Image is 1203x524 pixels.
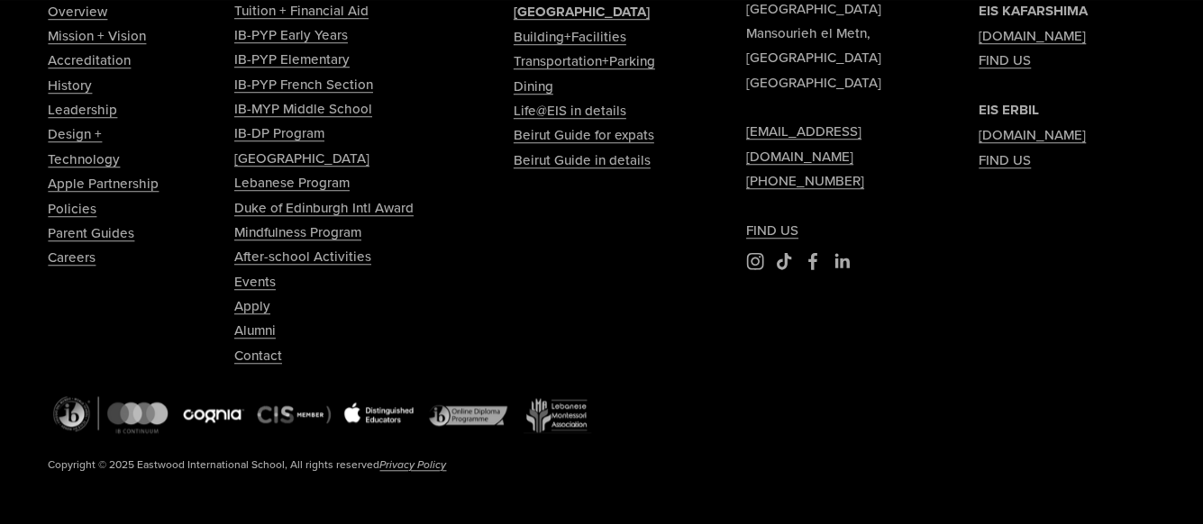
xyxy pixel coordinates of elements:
[234,294,270,318] a: Apply
[746,168,864,193] a: [PHONE_NUMBER]
[48,97,117,122] a: Leadership
[48,73,92,97] a: History
[48,221,134,245] a: Parent Guides
[833,252,851,270] a: LinkedIn
[48,171,159,195] a: Apple Partnership
[514,24,626,49] a: Building+Facilities
[746,252,764,270] a: Instagram
[234,244,371,268] a: After-school Activities
[234,146,369,170] a: [GEOGRAPHIC_DATA]
[234,195,414,220] a: Duke of Edinburgh Intl Award
[48,455,550,474] p: Copyright © 2025 Eastwood International School, All rights reserved
[379,456,446,472] em: Privacy Policy
[514,148,651,172] a: Beirut Guide in details
[234,72,373,96] a: IB-PYP French Section
[234,96,372,121] a: IB-MYP Middle School
[804,252,822,270] a: Facebook
[979,148,1031,172] a: FIND US
[48,122,178,171] a: Design + Technology
[234,318,276,342] a: Alumni
[234,121,324,145] a: IB-DP Program
[379,455,446,474] a: Privacy Policy
[234,23,348,47] a: IB-PYP Early Years
[514,49,655,73] a: Transportation+Parking
[48,196,96,221] a: Policies
[48,245,96,269] a: Careers
[746,218,798,242] a: FIND US
[514,98,626,122] a: Life@EIS in details
[514,74,553,98] a: Dining
[234,343,282,367] a: Contact
[514,122,654,147] a: Beirut Guide for expats
[234,170,350,194] a: Lebanese Program
[746,119,923,168] a: [EMAIL_ADDRESS][DOMAIN_NAME]
[979,122,1086,147] a: [DOMAIN_NAME]
[234,220,361,244] a: Mindfulness Program
[234,47,350,71] a: IB-PYP Elementary
[979,100,1039,120] strong: EIS ERBIL
[234,269,276,294] a: Events
[979,23,1086,48] a: [DOMAIN_NAME]
[48,23,146,48] a: Mission + Vision
[775,252,793,270] a: TikTok
[48,48,131,72] a: Accreditation
[979,1,1088,21] strong: EIS KAFARSHIMA
[979,48,1031,72] a: FIND US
